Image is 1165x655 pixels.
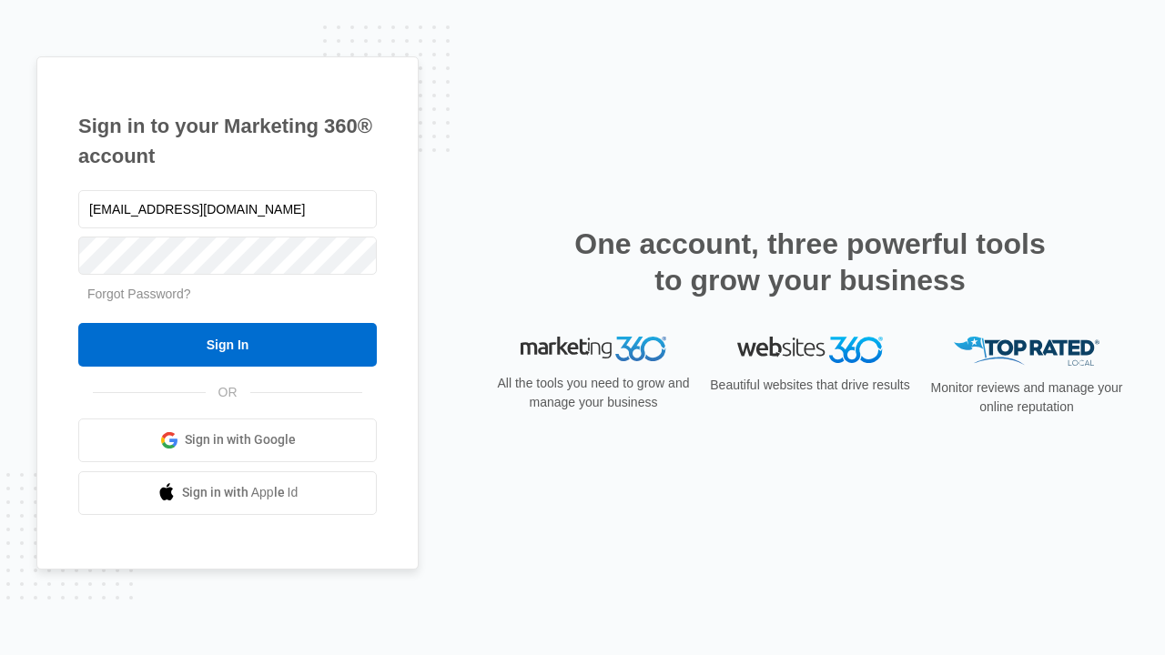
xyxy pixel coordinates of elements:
[491,374,695,412] p: All the tools you need to grow and manage your business
[569,226,1051,298] h2: One account, three powerful tools to grow your business
[708,376,912,395] p: Beautiful websites that drive results
[182,483,299,502] span: Sign in with Apple Id
[925,378,1129,417] p: Monitor reviews and manage your online reputation
[78,190,377,228] input: Email
[78,323,377,367] input: Sign In
[737,337,883,363] img: Websites 360
[78,111,377,171] h1: Sign in to your Marketing 360® account
[206,383,250,402] span: OR
[78,471,377,515] a: Sign in with Apple Id
[954,337,1099,367] img: Top Rated Local
[521,337,666,362] img: Marketing 360
[185,430,296,449] span: Sign in with Google
[78,418,377,462] a: Sign in with Google
[87,287,191,301] a: Forgot Password?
